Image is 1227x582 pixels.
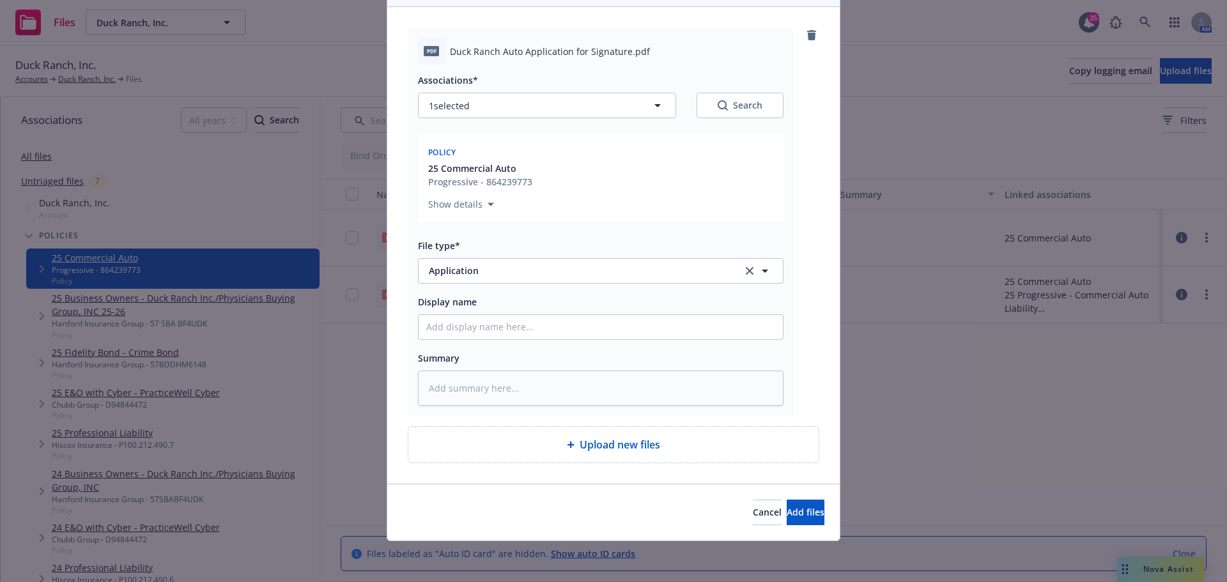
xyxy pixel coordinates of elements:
div: Search [718,99,762,112]
input: Add display name here... [419,315,783,339]
a: remove [804,27,819,43]
div: Upload new files [408,426,819,463]
button: Cancel [753,500,782,525]
span: Add files [787,506,824,518]
button: Applicationclear selection [418,258,783,284]
span: pdf [424,46,439,56]
span: Application [429,264,725,277]
span: Summary [418,352,459,364]
button: Add files [787,500,824,525]
button: Show details [423,197,499,212]
span: 25 Commercial Auto [428,162,516,175]
a: clear selection [742,263,757,279]
span: Associations* [418,74,478,86]
span: Cancel [753,506,782,518]
span: Policy [428,147,456,158]
div: Progressive - 864239773 [428,175,532,188]
span: Display name [418,296,477,308]
span: File type* [418,240,460,252]
button: 25 Commercial Auto [428,162,532,175]
button: SearchSearch [697,93,783,118]
svg: Search [718,100,728,111]
span: Duck Ranch Auto Application for Signature.pdf [450,45,650,58]
span: 1 selected [429,99,470,112]
span: Upload new files [580,437,660,452]
button: 1selected [418,93,676,118]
